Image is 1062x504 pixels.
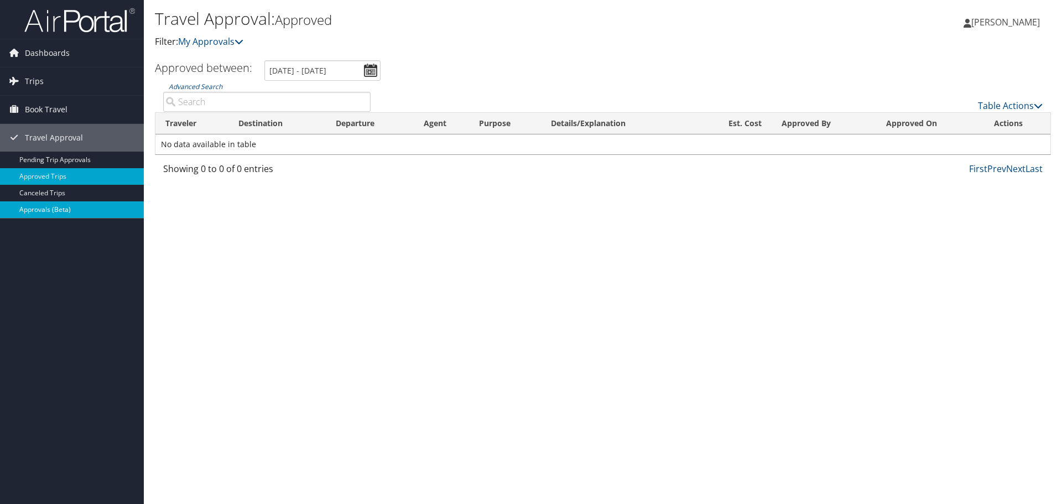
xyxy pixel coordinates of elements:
th: Purpose [469,113,541,134]
input: Advanced Search [163,92,371,112]
span: Travel Approval [25,124,83,152]
a: First [969,163,987,175]
a: Next [1006,163,1025,175]
h1: Travel Approval: [155,7,752,30]
p: Filter: [155,35,752,49]
input: [DATE] - [DATE] [264,60,381,81]
th: Departure: activate to sort column ascending [326,113,414,134]
th: Details/Explanation [541,113,697,134]
a: Table Actions [978,100,1043,112]
th: Actions [984,113,1050,134]
img: airportal-logo.png [24,7,135,33]
span: Book Travel [25,96,67,123]
span: Dashboards [25,39,70,67]
span: Trips [25,67,44,95]
h3: Approved between: [155,60,252,75]
div: Showing 0 to 0 of 0 entries [163,162,371,181]
th: Approved On: activate to sort column ascending [876,113,983,134]
a: Last [1025,163,1043,175]
th: Est. Cost: activate to sort column ascending [697,113,772,134]
th: Traveler: activate to sort column ascending [155,113,228,134]
small: Approved [275,11,332,29]
a: Prev [987,163,1006,175]
th: Approved By: activate to sort column ascending [772,113,876,134]
a: My Approvals [178,35,243,48]
span: [PERSON_NAME] [971,16,1040,28]
td: No data available in table [155,134,1050,154]
th: Destination: activate to sort column ascending [228,113,326,134]
a: Advanced Search [169,82,222,91]
a: [PERSON_NAME] [964,6,1051,39]
th: Agent [414,113,469,134]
